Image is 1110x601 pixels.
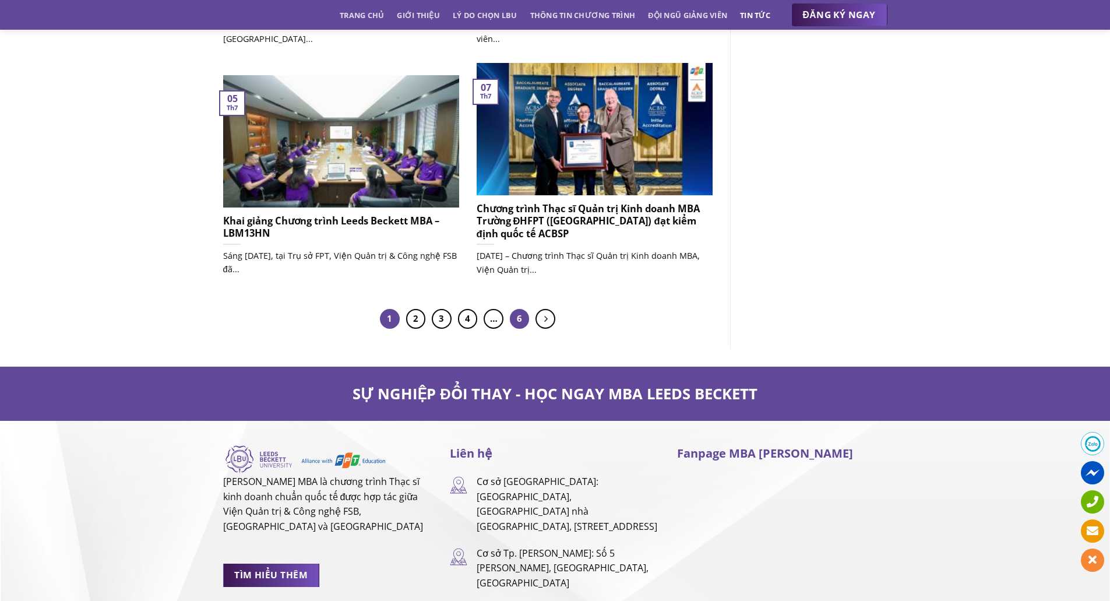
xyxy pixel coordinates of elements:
p: Cơ sở Tp. [PERSON_NAME]: Số 5 [PERSON_NAME], [GEOGRAPHIC_DATA], [GEOGRAPHIC_DATA] [477,546,660,591]
h3: Fanpage MBA [PERSON_NAME] [677,444,887,463]
p: Khép lại hành trình học tập đầy nỗ lực và cảm xúc, các học viên... [477,18,713,45]
a: 3 [432,309,452,329]
a: ĐĂNG KÝ NGAY [791,3,887,27]
h3: Liên hệ [450,444,660,463]
p: Cơ sở [GEOGRAPHIC_DATA]: [GEOGRAPHIC_DATA], [GEOGRAPHIC_DATA] nhà [GEOGRAPHIC_DATA], [STREET_ADDR... [477,475,660,534]
a: TÌM HIỂU THÊM [223,564,319,586]
a: Giới thiệu [397,5,440,26]
a: 4 [458,309,478,329]
p: [DATE] – Chương trình Thạc sĩ Quản trị Kinh doanh MBA, Viện Quản trị... [477,249,713,276]
h5: Khai giảng Chương trình Leeds Beckett MBA – LBM13HN [223,215,459,240]
a: Lý do chọn LBU [453,5,517,26]
p: [PERSON_NAME] MBA là chương trình Thạc sĩ kinh doanh chuẩn quốc tế được hợp tác giữa Viện Quản tr... [223,475,433,534]
a: Tin tức [740,5,770,26]
img: Logo-LBU-FSB.svg [223,444,386,475]
a: Trang chủ [340,5,384,26]
a: Khai giảng Chương trình Leeds Beckett MBA – LBM13HN Sáng [DATE], tại Trụ sở FPT, Viện Quản trị & ... [223,75,459,289]
p: Sáng [DATE], tại Trụ sở FPT, Viện Quản trị & Công nghệ FSB đã... [223,249,459,276]
span: 1 [380,309,400,329]
a: 6 [510,309,530,329]
h2: SỰ NGHIỆP ĐỔI THAY - HỌC NGAY MBA LEEDS BECKETT [223,384,887,403]
span: TÌM HIỂU THÊM [234,568,308,582]
span: … [484,309,503,329]
a: Chương trình Thạc sĩ Quản trị Kinh doanh MBA Trường ĐHFPT ([GEOGRAPHIC_DATA]) đạt kiểm định quốc ... [477,63,713,289]
p: Ngày 02/08 vừa qua, Viện Quản trị & Công nghệ FSB, [GEOGRAPHIC_DATA]... [223,18,459,45]
span: ĐĂNG KÝ NGAY [803,8,876,22]
a: 2 [406,309,426,329]
h5: Chương trình Thạc sĩ Quản trị Kinh doanh MBA Trường ĐHFPT ([GEOGRAPHIC_DATA]) đạt kiểm định quốc ... [477,202,713,240]
a: Thông tin chương trình [530,5,636,26]
a: Đội ngũ giảng viên [648,5,727,26]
